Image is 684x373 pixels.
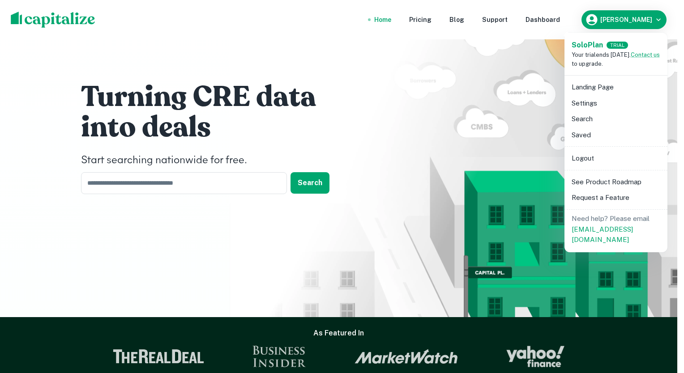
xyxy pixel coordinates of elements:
li: Request a Feature [568,190,664,206]
li: Search [568,111,664,127]
p: Need help? Please email [572,213,660,245]
span: Your trial ends [DATE]. to upgrade. [572,51,660,67]
div: TRIAL [607,42,628,49]
li: Logout [568,150,664,166]
a: SoloPlan [572,40,603,51]
iframe: Chat Widget [639,301,684,344]
li: Saved [568,127,664,143]
a: Contact us [631,51,660,58]
a: [EMAIL_ADDRESS][DOMAIN_NAME] [572,225,633,244]
li: Landing Page [568,79,664,95]
strong: Solo Plan [572,41,603,49]
li: See Product Roadmap [568,174,664,190]
li: Settings [568,95,664,111]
